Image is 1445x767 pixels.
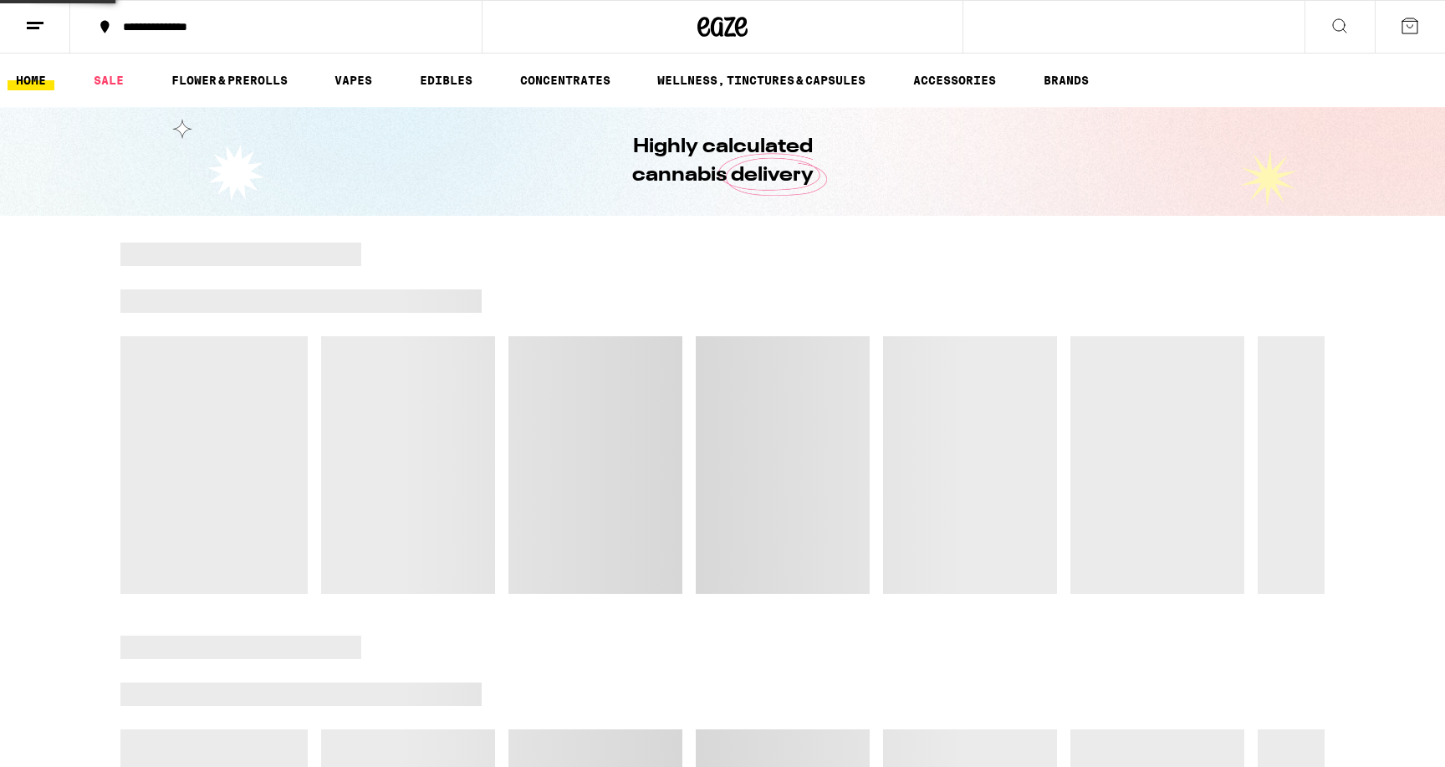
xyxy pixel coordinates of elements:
[85,70,132,90] a: SALE
[8,70,54,90] a: HOME
[649,70,874,90] a: WELLNESS, TINCTURES & CAPSULES
[512,70,619,90] a: CONCENTRATES
[411,70,481,90] a: EDIBLES
[585,133,860,190] h1: Highly calculated cannabis delivery
[326,70,380,90] a: VAPES
[905,70,1004,90] a: ACCESSORIES
[1035,70,1097,90] a: BRANDS
[163,70,296,90] a: FLOWER & PREROLLS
